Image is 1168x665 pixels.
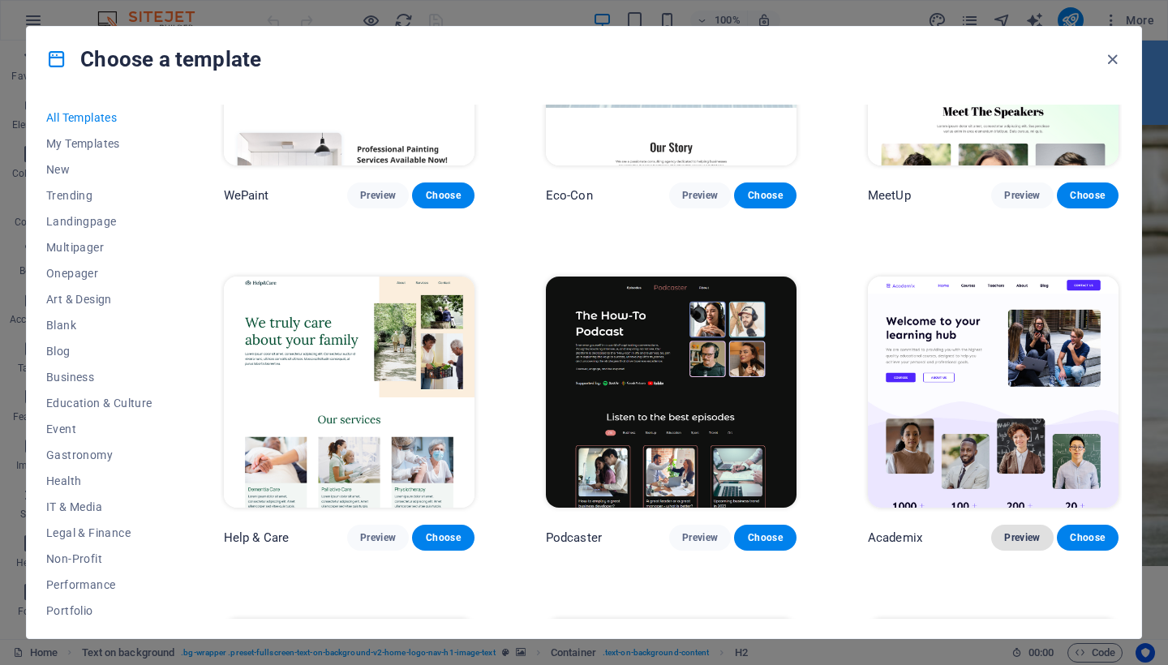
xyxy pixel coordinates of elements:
[46,416,152,442] button: Event
[747,531,783,544] span: Choose
[1057,182,1119,208] button: Choose
[546,187,593,204] p: Eco-Con
[46,474,152,487] span: Health
[224,187,269,204] p: WePaint
[747,189,783,202] span: Choose
[224,530,290,546] p: Help & Care
[46,390,152,416] button: Education & Culture
[46,364,152,390] button: Business
[46,111,152,124] span: All Templates
[347,525,409,551] button: Preview
[46,234,152,260] button: Multipager
[425,189,461,202] span: Choose
[46,371,152,384] span: Business
[46,46,261,72] h4: Choose a template
[734,182,796,208] button: Choose
[37,577,58,581] button: 2
[46,182,152,208] button: Trending
[682,531,718,544] span: Preview
[46,345,152,358] span: Blog
[46,423,152,435] span: Event
[46,137,152,150] span: My Templates
[360,531,396,544] span: Preview
[46,293,152,306] span: Art & Design
[868,187,911,204] p: MeetUp
[734,525,796,551] button: Choose
[46,494,152,520] button: IT & Media
[46,163,152,176] span: New
[1070,189,1106,202] span: Choose
[46,546,152,572] button: Non-Profit
[46,286,152,312] button: Art & Design
[37,557,58,561] button: 1
[46,500,152,513] span: IT & Media
[46,208,152,234] button: Landingpage
[46,448,152,461] span: Gastronomy
[46,267,152,280] span: Onepager
[1070,531,1106,544] span: Choose
[425,531,461,544] span: Choose
[46,526,152,539] span: Legal & Finance
[868,530,922,546] p: Academix
[46,572,152,598] button: Performance
[224,277,474,508] img: Help & Care
[360,189,396,202] span: Preview
[46,338,152,364] button: Blog
[46,598,152,624] button: Portfolio
[868,277,1119,508] img: Academix
[46,578,152,591] span: Performance
[46,397,152,410] span: Education & Culture
[46,215,152,228] span: Landingpage
[46,312,152,338] button: Blank
[46,520,152,546] button: Legal & Finance
[347,182,409,208] button: Preview
[1004,189,1040,202] span: Preview
[546,277,797,508] img: Podcaster
[46,552,152,565] span: Non-Profit
[46,157,152,182] button: New
[546,530,602,546] p: Podcaster
[991,525,1053,551] button: Preview
[46,319,152,332] span: Blank
[1004,531,1040,544] span: Preview
[46,604,152,617] span: Portfolio
[46,189,152,202] span: Trending
[46,442,152,468] button: Gastronomy
[1057,525,1119,551] button: Choose
[46,241,152,254] span: Multipager
[37,596,58,600] button: 3
[46,105,152,131] button: All Templates
[46,131,152,157] button: My Templates
[46,468,152,494] button: Health
[991,182,1053,208] button: Preview
[669,182,731,208] button: Preview
[682,189,718,202] span: Preview
[412,525,474,551] button: Choose
[412,182,474,208] button: Choose
[669,525,731,551] button: Preview
[46,260,152,286] button: Onepager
